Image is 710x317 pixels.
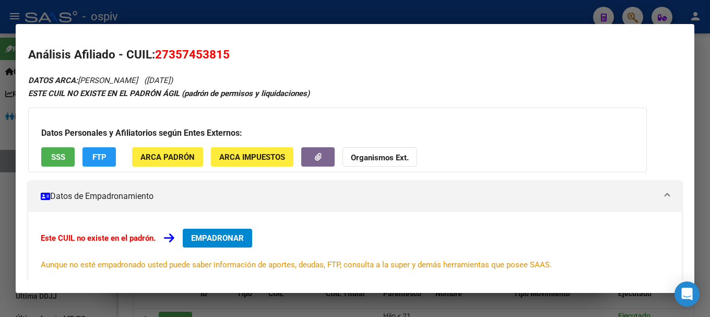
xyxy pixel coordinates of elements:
span: ([DATE]) [144,76,173,85]
h3: Datos Personales y Afiliatorios según Entes Externos: [41,127,634,139]
h2: Análisis Afiliado - CUIL: [28,46,682,64]
span: [PERSON_NAME] [28,76,138,85]
button: ARCA Padrón [132,147,203,167]
strong: Este CUIL no existe en el padrón. [41,233,156,243]
strong: Organismos Ext. [351,153,409,162]
strong: DATOS ARCA: [28,76,78,85]
span: Aunque no esté empadronado usted puede saber información de aportes, deudas, FTP, consulta a la s... [41,260,552,269]
span: ARCA Padrón [140,152,195,162]
button: Organismos Ext. [342,147,417,167]
div: Open Intercom Messenger [674,281,700,307]
strong: ESTE CUIL NO EXISTE EN EL PADRÓN ÁGIL (padrón de permisos y liquidaciones) [28,89,310,98]
button: SSS [41,147,75,167]
span: ARCA Impuestos [219,152,285,162]
button: FTP [82,147,116,167]
mat-panel-title: Datos de Empadronamiento [41,190,657,203]
span: FTP [92,152,106,162]
button: EMPADRONAR [183,229,252,248]
span: 27357453815 [155,48,230,61]
span: SSS [51,152,65,162]
span: EMPADRONAR [191,233,244,243]
mat-expansion-panel-header: Datos de Empadronamiento [28,181,682,212]
button: ARCA Impuestos [211,147,293,167]
div: Datos de Empadronamiento [28,212,682,287]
